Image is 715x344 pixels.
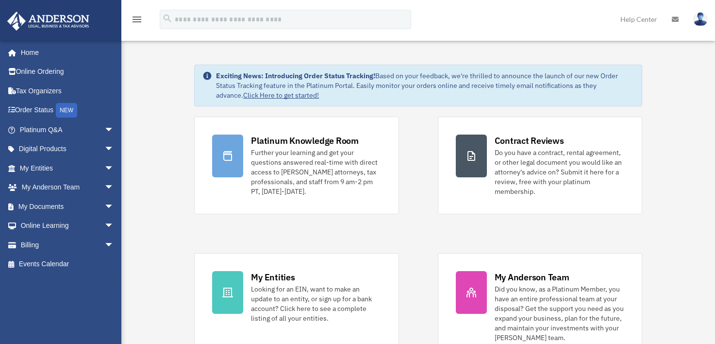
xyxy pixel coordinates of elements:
[194,117,399,214] a: Platinum Knowledge Room Further your learning and get your questions answered real-time with dire...
[251,284,381,323] div: Looking for an EIN, want to make an update to an entity, or sign up for a bank account? Click her...
[162,13,173,24] i: search
[104,158,124,178] span: arrow_drop_down
[495,135,564,147] div: Contract Reviews
[4,12,92,31] img: Anderson Advisors Platinum Portal
[251,135,359,147] div: Platinum Knowledge Room
[7,197,129,216] a: My Documentsarrow_drop_down
[7,43,124,62] a: Home
[104,216,124,236] span: arrow_drop_down
[131,14,143,25] i: menu
[104,235,124,255] span: arrow_drop_down
[7,216,129,236] a: Online Learningarrow_drop_down
[251,148,381,196] div: Further your learning and get your questions answered real-time with direct access to [PERSON_NAM...
[104,139,124,159] span: arrow_drop_down
[693,12,708,26] img: User Pic
[7,235,129,255] a: Billingarrow_drop_down
[104,178,124,198] span: arrow_drop_down
[56,103,77,118] div: NEW
[438,117,642,214] a: Contract Reviews Do you have a contract, rental agreement, or other legal document you would like...
[7,158,129,178] a: My Entitiesarrow_drop_down
[243,91,319,100] a: Click Here to get started!
[216,71,633,100] div: Based on your feedback, we're thrilled to announce the launch of our new Order Status Tracking fe...
[495,284,624,343] div: Did you know, as a Platinum Member, you have an entire professional team at your disposal? Get th...
[104,120,124,140] span: arrow_drop_down
[251,271,295,283] div: My Entities
[7,81,129,101] a: Tax Organizers
[7,101,129,120] a: Order StatusNEW
[7,255,129,274] a: Events Calendar
[7,120,129,139] a: Platinum Q&Aarrow_drop_down
[216,71,375,80] strong: Exciting News: Introducing Order Status Tracking!
[104,197,124,217] span: arrow_drop_down
[495,271,569,283] div: My Anderson Team
[7,139,129,159] a: Digital Productsarrow_drop_down
[7,178,129,197] a: My Anderson Teamarrow_drop_down
[131,17,143,25] a: menu
[7,62,129,82] a: Online Ordering
[495,148,624,196] div: Do you have a contract, rental agreement, or other legal document you would like an attorney's ad...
